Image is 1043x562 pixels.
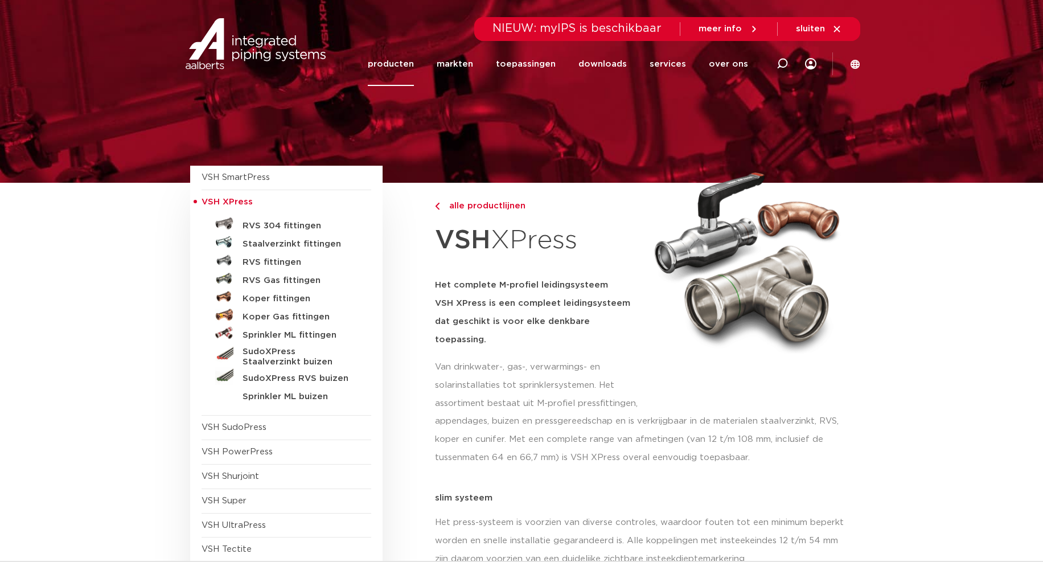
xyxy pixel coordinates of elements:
a: VSH UltraPress [202,521,266,530]
h5: Koper fittingen [243,294,355,304]
a: VSH PowerPress [202,448,273,456]
p: slim systeem [435,494,853,502]
h1: XPress [435,219,641,262]
a: SudoXPress Staalverzinkt buizen [202,342,371,367]
span: alle productlijnen [442,202,525,210]
h5: SudoXPress Staalverzinkt buizen [243,347,355,367]
a: markten [437,42,473,86]
a: producten [368,42,414,86]
a: alle productlijnen [435,199,641,213]
a: toepassingen [496,42,556,86]
a: services [650,42,686,86]
a: RVS Gas fittingen [202,269,371,288]
h5: RVS Gas fittingen [243,276,355,286]
h5: Staalverzinkt fittingen [243,239,355,249]
a: VSH SudoPress [202,423,266,432]
h5: SudoXPress RVS buizen [243,374,355,384]
a: VSH Shurjoint [202,472,259,481]
h5: Sprinkler ML fittingen [243,330,355,341]
a: downloads [578,42,627,86]
a: VSH Super [202,497,247,505]
a: VSH SmartPress [202,173,270,182]
h5: RVS fittingen [243,257,355,268]
a: VSH Tectite [202,545,252,553]
strong: VSH [435,227,491,253]
h5: Sprinkler ML buizen [243,392,355,402]
a: over ons [709,42,748,86]
a: Koper fittingen [202,288,371,306]
a: Sprinkler ML buizen [202,385,371,404]
span: VSH XPress [202,198,253,206]
span: NIEUW: myIPS is beschikbaar [492,23,662,34]
h5: Het complete M-profiel leidingsysteem VSH XPress is een compleet leidingsysteem dat geschikt is v... [435,276,641,349]
a: RVS 304 fittingen [202,215,371,233]
p: appendages, buizen en pressgereedschap en is verkrijgbaar in de materialen staalverzinkt, RVS, ko... [435,412,853,467]
p: Van drinkwater-, gas-, verwarmings- en solarinstallaties tot sprinklersystemen. Het assortiment b... [435,358,641,413]
img: chevron-right.svg [435,203,440,210]
a: sluiten [796,24,842,34]
h5: Koper Gas fittingen [243,312,355,322]
a: RVS fittingen [202,251,371,269]
a: Staalverzinkt fittingen [202,233,371,251]
nav: Menu [368,42,748,86]
a: Koper Gas fittingen [202,306,371,324]
a: meer info [699,24,759,34]
a: SudoXPress RVS buizen [202,367,371,385]
a: Sprinkler ML fittingen [202,324,371,342]
span: sluiten [796,24,825,33]
span: meer info [699,24,742,33]
h5: RVS 304 fittingen [243,221,355,231]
